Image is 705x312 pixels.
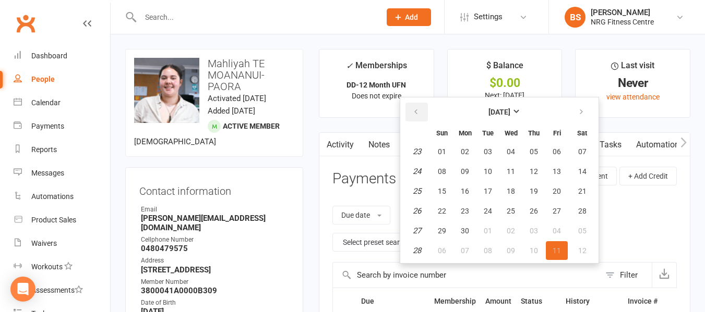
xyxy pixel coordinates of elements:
span: [DEMOGRAPHIC_DATA] [134,137,216,146]
em: 24 [413,167,421,176]
div: Address [141,256,289,266]
span: 12 [530,167,538,176]
span: Add [405,13,418,21]
h3: Payments [332,171,396,187]
a: Product Sales [14,208,110,232]
span: 05 [530,147,538,156]
div: Reports [31,145,57,154]
a: Calendar [14,91,110,115]
span: 25 [507,207,515,215]
button: 11 [546,241,568,260]
span: 04 [507,147,515,156]
div: Dashboard [31,52,67,60]
strong: 0480479575 [141,244,289,253]
span: 20 [553,187,561,195]
div: Date of Birth [141,298,289,308]
button: 07 [454,241,476,260]
span: 10 [484,167,492,176]
button: 20 [546,182,568,201]
span: 26 [530,207,538,215]
span: 29 [438,227,446,235]
small: Monday [459,129,472,137]
button: 02 [454,142,476,161]
a: Tasks [592,133,629,157]
span: 11 [553,246,561,255]
button: 12 [569,241,595,260]
button: 05 [569,221,595,240]
span: 22 [438,207,446,215]
button: 09 [454,162,476,181]
span: 23 [461,207,469,215]
div: $0.00 [457,78,553,89]
button: 28 [569,202,595,220]
input: Search... [137,10,373,24]
span: 13 [553,167,561,176]
span: 01 [438,147,446,156]
span: 17 [484,187,492,195]
span: 09 [461,167,469,176]
time: Added [DATE] [208,106,255,116]
div: Assessments [31,286,83,294]
span: 03 [484,147,492,156]
div: Never [585,78,680,89]
strong: [PERSON_NAME][EMAIL_ADDRESS][DOMAIN_NAME] [141,214,289,232]
button: 06 [431,241,453,260]
div: Member Number [141,277,289,287]
button: 14 [569,162,595,181]
strong: [DATE] [488,108,510,116]
button: 19 [523,182,545,201]
strong: [STREET_ADDRESS] [141,265,289,274]
span: 08 [484,246,492,255]
div: People [31,75,55,83]
button: Add [387,8,431,26]
div: Automations [31,192,74,201]
em: 28 [413,246,421,255]
div: Calendar [31,98,61,107]
button: Due date [332,206,390,224]
div: Memberships [346,59,407,78]
button: + Add Credit [619,167,677,185]
input: Search by invoice number [333,263,600,288]
span: 01 [484,227,492,235]
button: 29 [431,221,453,240]
div: Workouts [31,263,63,271]
button: 17 [477,182,499,201]
small: Thursday [528,129,540,137]
div: Cellphone Number [141,235,289,245]
button: 03 [523,221,545,240]
button: 12 [523,162,545,181]
button: 27 [546,202,568,220]
span: 10 [530,246,538,255]
a: People [14,68,110,91]
span: 02 [507,227,515,235]
div: Last visit [611,59,654,78]
span: Does not expire [352,92,401,100]
div: Filter [620,269,638,281]
span: 24 [484,207,492,215]
button: 04 [546,221,568,240]
a: Waivers [14,232,110,255]
span: 09 [507,246,515,255]
button: 11 [500,162,522,181]
div: Product Sales [31,216,76,224]
button: 03 [477,142,499,161]
strong: 3800041A0000B309 [141,286,289,295]
em: 23 [413,147,421,156]
button: 22 [431,202,453,220]
span: 06 [438,246,446,255]
strong: DD-12 Month UFN [346,81,406,89]
a: Clubworx [13,10,39,36]
div: $ Balance [486,59,523,78]
div: Messages [31,169,64,177]
h3: Contact information [139,181,289,197]
a: Payments [14,115,110,138]
em: 27 [413,226,421,235]
div: [PERSON_NAME] [591,8,654,17]
button: 08 [431,162,453,181]
span: 05 [578,227,587,235]
span: 08 [438,167,446,176]
a: Dashboard [14,44,110,68]
span: 18 [507,187,515,195]
a: Notes [361,133,397,157]
a: Comms [397,133,440,157]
